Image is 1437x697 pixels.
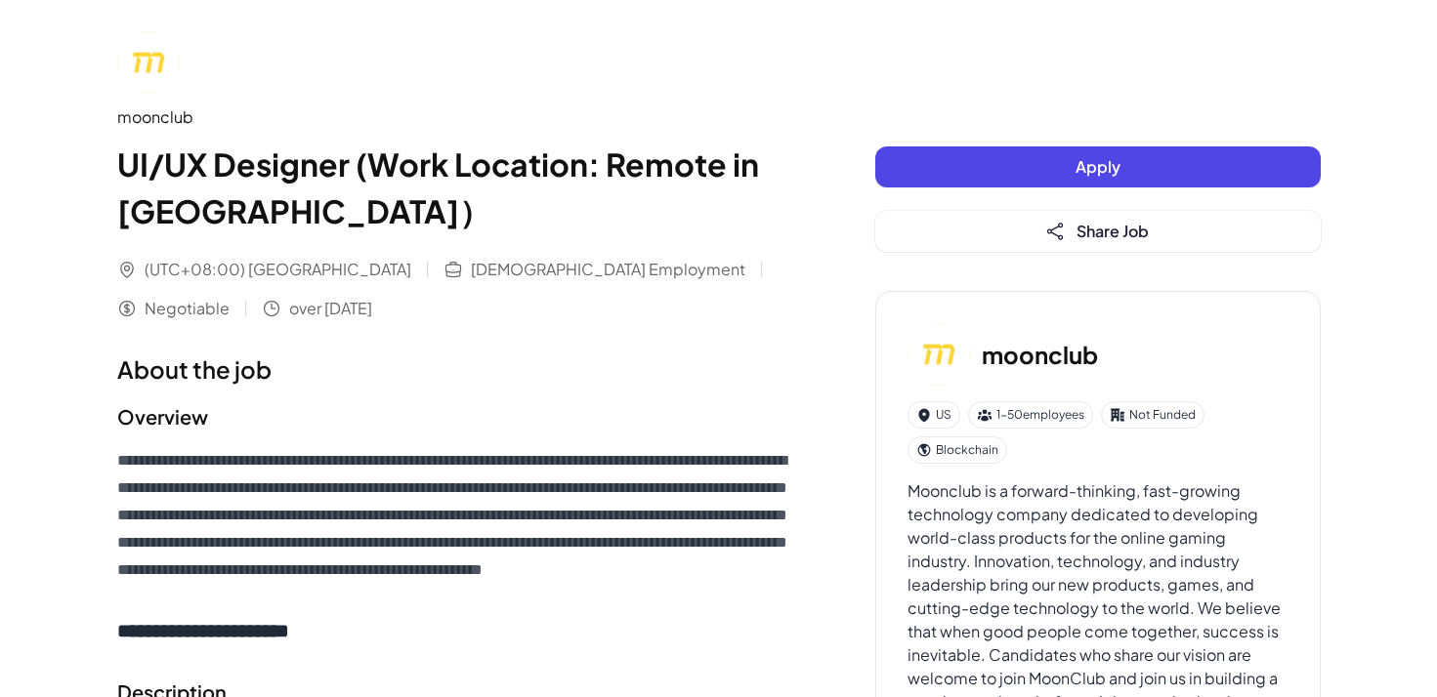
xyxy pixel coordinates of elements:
[1076,156,1120,177] span: Apply
[117,31,180,94] img: mo
[145,258,411,281] span: (UTC+08:00) [GEOGRAPHIC_DATA]
[471,258,745,281] span: [DEMOGRAPHIC_DATA] Employment
[968,401,1093,429] div: 1-50 employees
[117,351,797,387] h1: About the job
[908,323,970,386] img: mo
[982,337,1098,372] h3: moonclub
[145,297,230,320] span: Negotiable
[117,141,797,234] h1: UI/UX Designer (Work Location: Remote in [GEOGRAPHIC_DATA]）
[908,401,960,429] div: US
[117,402,797,431] h2: Overview
[1077,221,1149,241] span: Share Job
[289,297,372,320] span: over [DATE]
[875,211,1321,252] button: Share Job
[908,436,1007,464] div: Blockchain
[117,105,797,129] div: moonclub
[1101,401,1205,429] div: Not Funded
[875,146,1321,187] button: Apply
